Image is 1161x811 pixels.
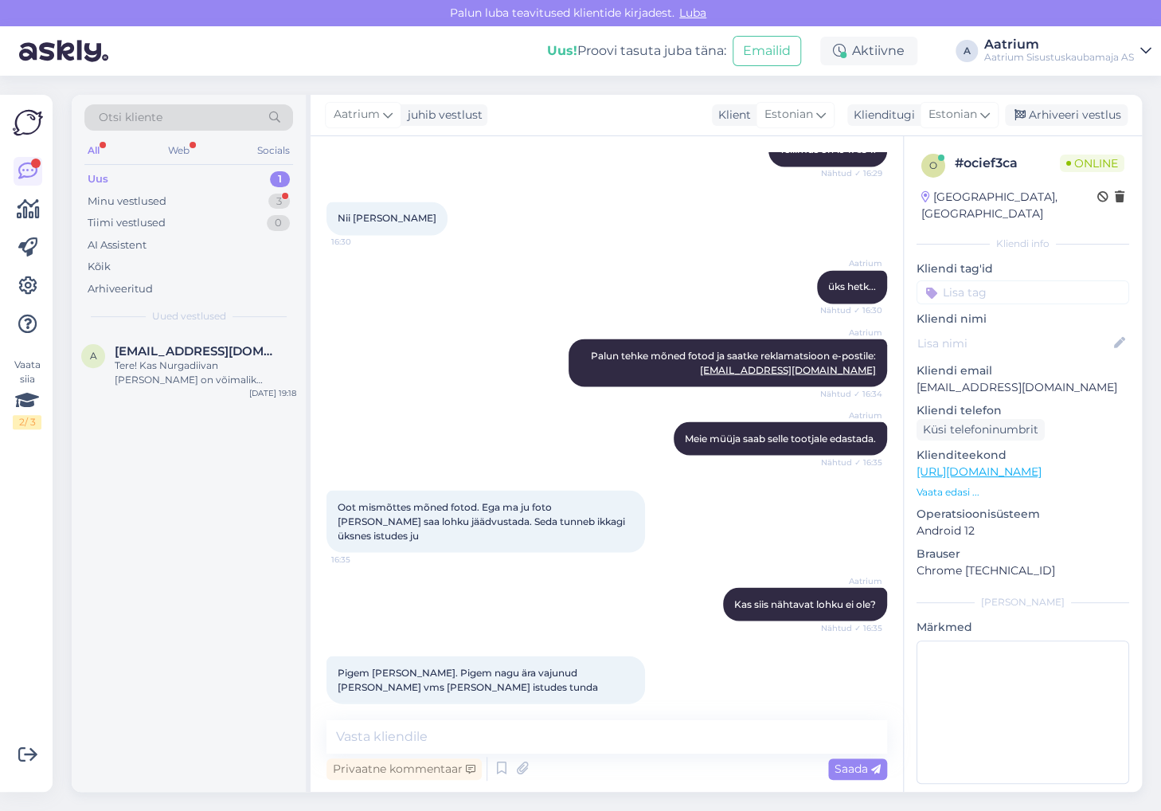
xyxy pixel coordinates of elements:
p: Kliendi nimi [917,311,1129,327]
div: 0 [267,215,290,231]
input: Lisa nimi [917,335,1111,352]
span: Kas siis nähtavat lohku ei ole? [734,597,876,609]
span: Aatrium [823,326,882,338]
div: juhib vestlust [401,107,483,123]
span: Estonian [928,106,977,123]
div: [GEOGRAPHIC_DATA], [GEOGRAPHIC_DATA] [921,189,1097,222]
div: Aktiivne [820,37,917,65]
div: A [956,40,978,62]
span: Aatrium [823,574,882,586]
div: Küsi telefoninumbrit [917,419,1045,441]
span: Online [1060,155,1124,172]
span: Aatrium [823,257,882,269]
b: Uus! [547,43,577,58]
span: Aatrium [334,106,380,123]
p: Kliendi tag'id [917,261,1129,277]
p: Märkmed [917,619,1129,636]
div: 2 / 3 [13,415,41,429]
span: o [929,159,937,171]
div: Arhiveeri vestlus [1005,104,1128,126]
span: Aatrium [823,409,882,421]
a: [EMAIL_ADDRESS][DOMAIN_NAME] [700,363,876,375]
div: Tere! Kas Nurgadiivan [PERSON_NAME] on võimalik internetist ka teist [PERSON_NAME] materjali tell... [115,358,296,387]
button: Emailid [733,36,801,66]
p: Kliendi telefon [917,402,1129,419]
span: Nähtud ✓ 16:35 [821,621,882,633]
span: Nähtud ✓ 16:35 [821,456,882,468]
span: Nähtud ✓ 16:30 [820,304,882,316]
div: Klienditugi [847,107,915,123]
p: Chrome [TECHNICAL_ID] [917,562,1129,579]
span: Nähtud ✓ 16:29 [821,167,882,179]
a: AatriumAatrium Sisustuskaubamaja AS [984,38,1151,64]
div: All [84,140,103,161]
span: Uued vestlused [152,309,226,323]
div: Vaata siia [13,358,41,429]
p: Vaata edasi ... [917,485,1129,500]
div: AI Assistent [88,237,147,253]
span: Oot mismõttes mõned fotod. Ega ma ju foto [PERSON_NAME] saa lohku jäädvustada. Seda tunneb ikkagi... [338,500,627,541]
span: 16:30 [331,236,391,248]
input: Lisa tag [917,280,1129,304]
span: Saada [835,762,881,776]
span: Luba [674,6,711,20]
div: 1 [270,171,290,187]
div: Socials [254,140,293,161]
span: Palun tehke mõned fotod ja saatke reklamatsioon e-postile: [591,349,876,375]
div: 3 [268,194,290,210]
span: 16:35 [331,553,391,565]
p: Kliendi email [917,362,1129,379]
div: Kliendi info [917,237,1129,251]
img: Askly Logo [13,108,43,138]
div: [DATE] 19:18 [249,387,296,399]
div: Privaatne kommentaar [326,758,482,780]
span: 16:36 [331,704,391,716]
div: Klient [712,107,751,123]
a: [URL][DOMAIN_NAME] [917,464,1042,479]
p: Operatsioonisüsteem [917,506,1129,523]
span: Pigem [PERSON_NAME]. Pigem nagu ära vajunud [PERSON_NAME] vms [PERSON_NAME] istudes tunda [338,666,598,692]
p: Brauser [917,546,1129,562]
div: Proovi tasuta juba täna: [547,41,726,61]
span: Nii [PERSON_NAME] [338,212,436,224]
div: Tiimi vestlused [88,215,166,231]
div: Aatrium [984,38,1134,51]
div: Minu vestlused [88,194,166,210]
span: Nähtud ✓ 16:34 [820,387,882,399]
span: Otsi kliente [99,109,162,126]
span: andryilusk@gmail.com [115,344,280,358]
span: a [90,350,97,362]
span: Meie müüja saab selle tootjale edastada. [685,432,876,444]
div: Arhiveeritud [88,281,153,297]
div: Aatrium Sisustuskaubamaja AS [984,51,1134,64]
span: Estonian [764,106,813,123]
div: # ocief3ca [955,154,1060,173]
div: Uus [88,171,108,187]
p: [EMAIL_ADDRESS][DOMAIN_NAME] [917,379,1129,396]
div: Web [165,140,193,161]
span: üks hetk... [828,280,876,292]
p: Android 12 [917,523,1129,539]
div: Kõik [88,259,111,275]
div: [PERSON_NAME] [917,595,1129,609]
p: Klienditeekond [917,447,1129,464]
